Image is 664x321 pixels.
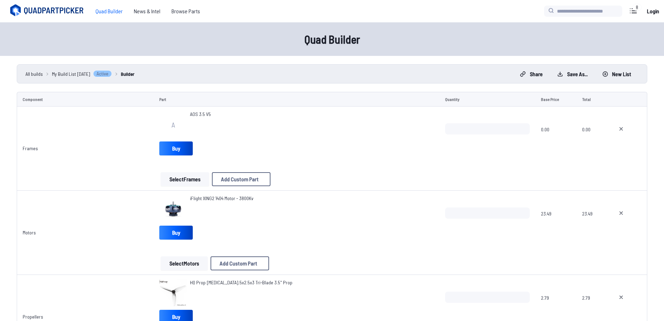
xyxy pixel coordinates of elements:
[52,70,90,78] span: My Build List [DATE]
[128,4,166,18] a: News & Intel
[514,68,549,80] button: Share
[166,4,206,18] a: Browse Parts
[121,70,135,78] a: Builder
[154,92,439,107] td: Part
[17,92,154,107] td: Component
[190,279,292,285] span: HQ Prop [MEDICAL_DATA].5x2.5x3 Tri-Blade 3.5" Prop
[220,261,257,266] span: Add Custom Part
[90,4,128,18] a: Quad Builder
[541,207,571,241] span: 23.49
[161,256,208,270] button: SelectMotors
[109,31,555,48] h1: Quad Builder
[190,111,211,118] span: AOS 3.5 V5
[171,121,175,128] span: A
[440,92,536,107] td: Quantity
[159,195,187,223] img: image
[93,70,112,77] span: Active
[551,68,594,80] button: Save as...
[52,70,112,78] a: My Build List [DATE]Active
[535,92,576,107] td: Base Price
[161,172,209,186] button: SelectFrames
[221,176,259,182] span: Add Custom Part
[541,123,571,157] span: 0.00
[23,314,43,320] a: Propellers
[159,279,187,307] img: image
[159,172,211,186] a: SelectFrames
[159,141,193,155] a: Buy
[596,68,637,80] button: New List
[211,256,269,270] button: Add Custom Part
[190,279,292,286] a: HQ Prop [MEDICAL_DATA].5x2.5x3 Tri-Blade 3.5" Prop
[159,256,209,270] a: SelectMotors
[25,70,43,78] a: All builds
[23,229,36,235] a: Motors
[212,172,270,186] button: Add Custom Part
[23,145,38,151] a: Frames
[190,195,253,201] span: iFlight XING2 1404 Motor - 3800Kv
[190,195,253,202] a: iFlight XING2 1404 Motor - 3800Kv
[632,4,642,11] div: 8
[582,207,602,241] span: 23.49
[159,226,193,240] a: Buy
[577,92,607,107] td: Total
[644,4,661,18] a: Login
[582,123,602,157] span: 0.00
